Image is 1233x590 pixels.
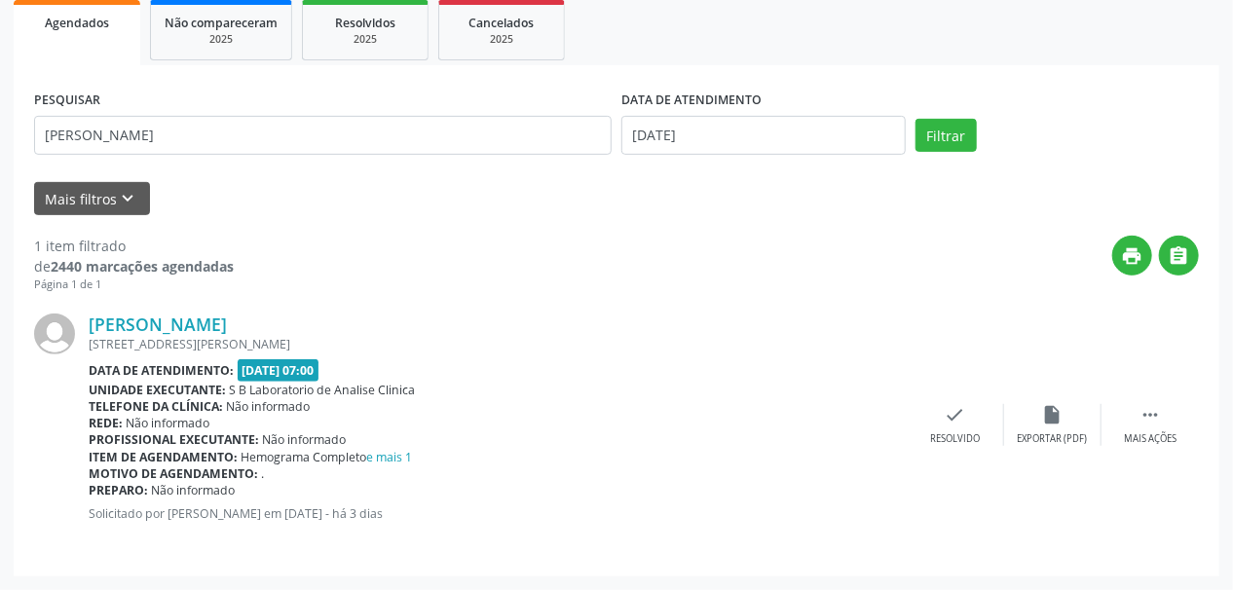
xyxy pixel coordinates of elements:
[242,449,413,465] span: Hemograma Completo
[262,465,265,482] span: .
[930,432,980,446] div: Resolvido
[89,465,258,482] b: Motivo de agendamento:
[34,116,612,155] input: Nome, CNS
[89,398,223,415] b: Telefone da clínica:
[34,277,234,293] div: Página 1 de 1
[263,431,347,448] span: Não informado
[165,15,278,31] span: Não compareceram
[317,32,414,47] div: 2025
[1159,236,1199,276] button: 
[335,15,395,31] span: Resolvidos
[915,119,977,152] button: Filtrar
[89,362,234,379] b: Data de atendimento:
[1140,404,1161,425] i: 
[89,313,227,335] a: [PERSON_NAME]
[34,86,100,116] label: PESQUISAR
[51,257,234,276] strong: 2440 marcações agendadas
[45,15,109,31] span: Agendados
[89,382,226,398] b: Unidade executante:
[165,32,278,47] div: 2025
[621,86,762,116] label: DATA DE ATENDIMENTO
[621,116,906,155] input: Selecione um intervalo
[152,482,236,498] span: Não informado
[227,398,311,415] span: Não informado
[1122,245,1143,267] i: print
[34,256,234,277] div: de
[89,431,259,448] b: Profissional executante:
[453,32,550,47] div: 2025
[89,336,907,352] div: [STREET_ADDRESS][PERSON_NAME]
[89,505,907,522] p: Solicitado por [PERSON_NAME] em [DATE] - há 3 dias
[34,182,150,216] button: Mais filtroskeyboard_arrow_down
[1112,236,1152,276] button: print
[127,415,210,431] span: Não informado
[89,415,123,431] b: Rede:
[34,313,75,354] img: img
[1042,404,1064,425] i: insert_drive_file
[469,15,535,31] span: Cancelados
[945,404,966,425] i: check
[230,382,416,398] span: S B Laboratorio de Analise Clinica
[34,236,234,256] div: 1 item filtrado
[367,449,413,465] a: e mais 1
[1169,245,1190,267] i: 
[118,188,139,209] i: keyboard_arrow_down
[238,359,319,382] span: [DATE] 07:00
[1124,432,1177,446] div: Mais ações
[1018,432,1088,446] div: Exportar (PDF)
[89,449,238,465] b: Item de agendamento:
[89,482,148,498] b: Preparo:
